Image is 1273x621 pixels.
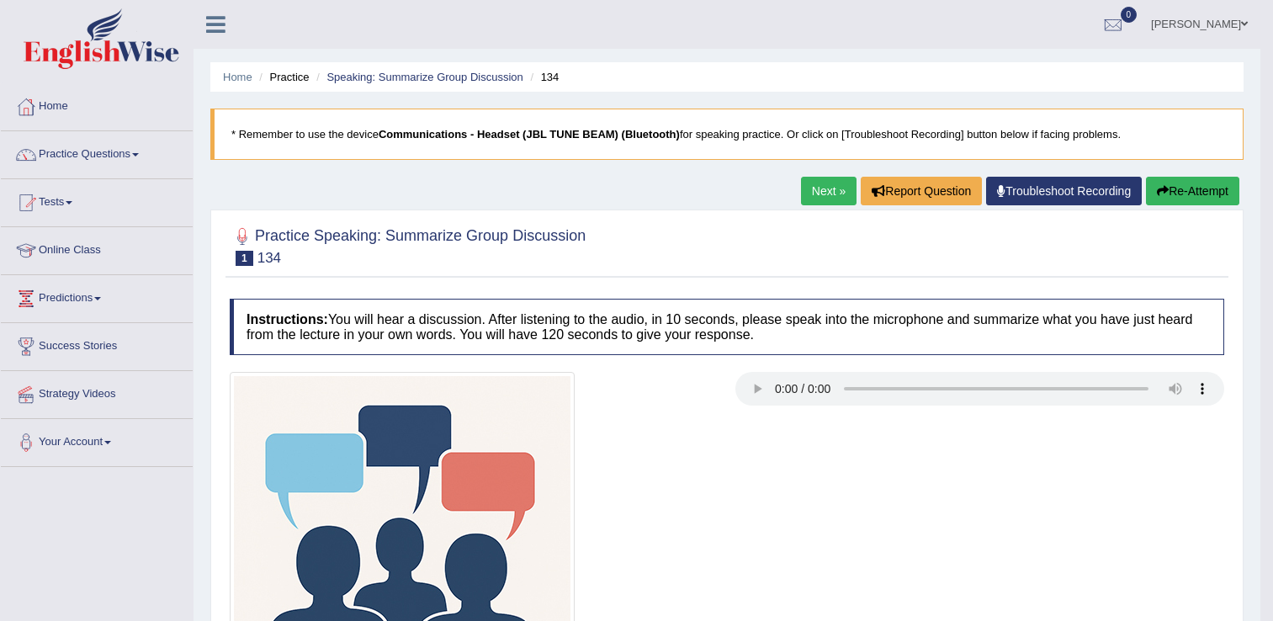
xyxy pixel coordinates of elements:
a: Home [1,83,193,125]
b: Communications - Headset (JBL TUNE BEAM) (Bluetooth) [379,128,680,141]
a: Speaking: Summarize Group Discussion [326,71,522,83]
a: Strategy Videos [1,371,193,413]
blockquote: * Remember to use the device for speaking practice. Or click on [Troubleshoot Recording] button b... [210,109,1244,160]
a: Tests [1,179,193,221]
li: Practice [255,69,309,85]
a: Online Class [1,227,193,269]
a: Practice Questions [1,131,193,173]
b: Instructions: [247,312,328,326]
a: Next » [801,177,857,205]
li: 134 [526,69,559,85]
a: Troubleshoot Recording [986,177,1142,205]
a: Home [223,71,252,83]
span: 1 [236,251,253,266]
a: Your Account [1,419,193,461]
h4: You will hear a discussion. After listening to the audio, in 10 seconds, please speak into the mi... [230,299,1224,355]
button: Report Question [861,177,982,205]
h2: Practice Speaking: Summarize Group Discussion [230,224,586,266]
a: Success Stories [1,323,193,365]
button: Re-Attempt [1146,177,1239,205]
a: Predictions [1,275,193,317]
span: 0 [1121,7,1138,23]
small: 134 [257,250,281,266]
